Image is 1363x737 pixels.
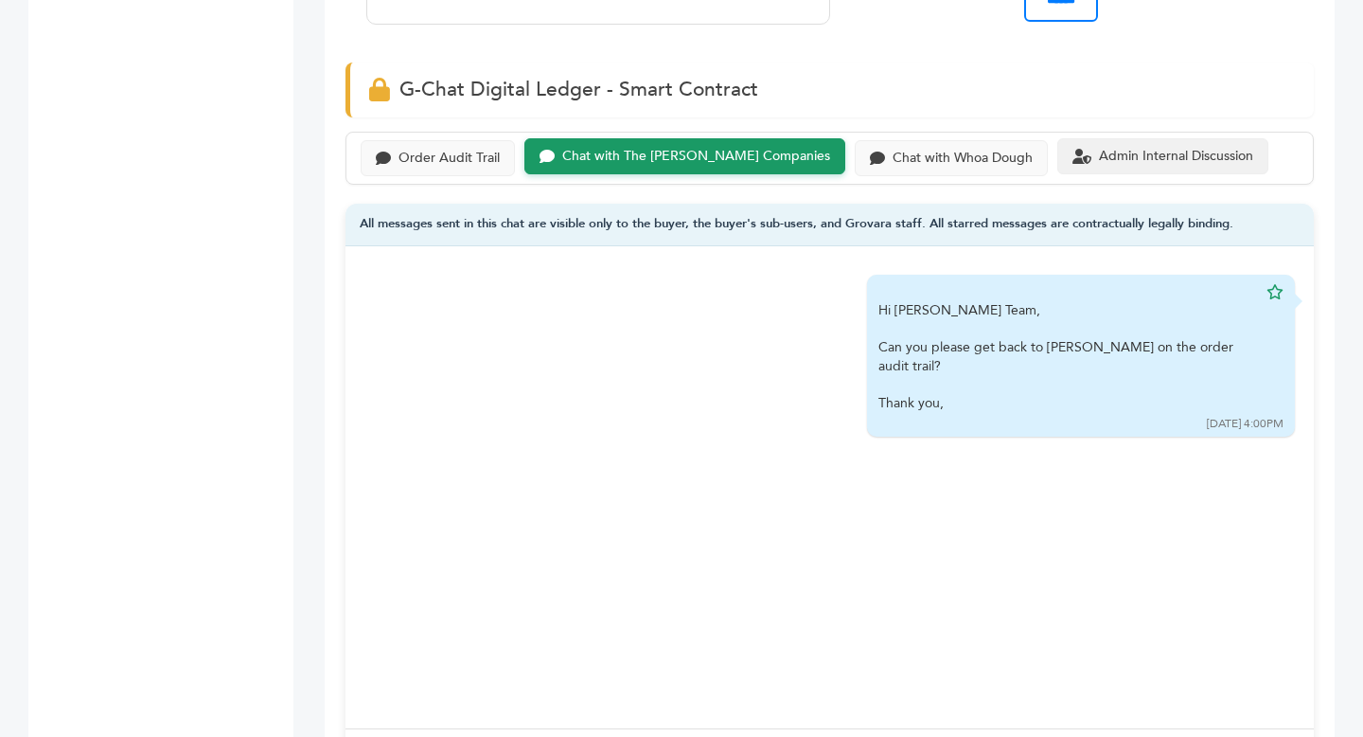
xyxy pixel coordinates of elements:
[398,151,500,167] div: Order Audit Trail
[878,394,1257,413] div: Thank you,
[893,151,1033,167] div: Chat with Whoa Dough
[345,204,1314,246] div: All messages sent in this chat are visible only to the buyer, the buyer's sub-users, and Grovara ...
[878,338,1257,375] div: Can you please get back to [PERSON_NAME] on the order audit trail?
[878,301,1257,413] div: Hi [PERSON_NAME] Team,
[399,76,758,103] span: G-Chat Digital Ledger - Smart Contract
[1207,416,1283,432] div: [DATE] 4:00PM
[562,149,830,165] div: Chat with The [PERSON_NAME] Companies
[1099,149,1253,165] div: Admin Internal Discussion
